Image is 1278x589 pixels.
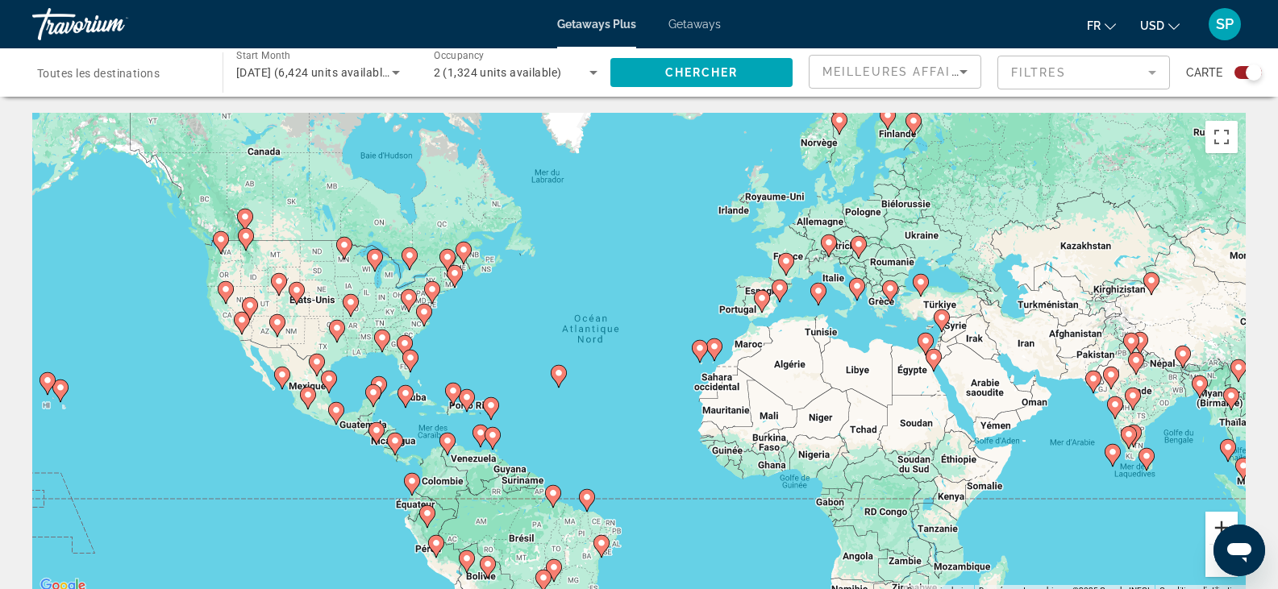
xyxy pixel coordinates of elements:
[1204,7,1246,41] button: User Menu
[1140,19,1164,32] span: USD
[1216,16,1234,32] span: SP
[1087,19,1101,32] span: fr
[434,66,562,79] span: 2 (1,324 units available)
[37,67,160,80] span: Toutes les destinations
[668,18,721,31] a: Getaways
[1140,14,1180,37] button: Change currency
[822,62,968,81] mat-select: Sort by
[610,58,793,87] button: Chercher
[1186,61,1222,84] span: Carte
[557,18,636,31] a: Getaways Plus
[665,66,739,79] span: Chercher
[1087,14,1116,37] button: Change language
[997,55,1170,90] button: Filter
[434,50,485,61] span: Occupancy
[236,66,393,79] span: [DATE] (6,424 units available)
[236,50,290,61] span: Start Month
[32,3,194,45] a: Travorium
[1205,512,1238,544] button: Zoom avant
[1213,525,1265,576] iframe: Bouton de lancement de la fenêtre de messagerie
[1205,545,1238,577] button: Zoom arrière
[1205,121,1238,153] button: Passer en plein écran
[822,65,977,78] span: Meilleures affaires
